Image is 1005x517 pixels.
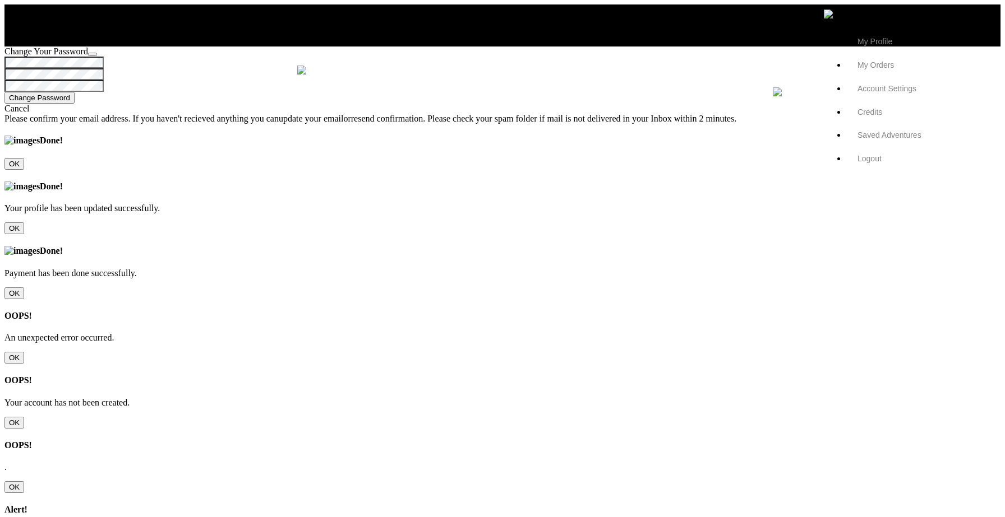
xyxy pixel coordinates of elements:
[414,77,450,119] a: experts
[490,93,550,103] p: destinations
[4,505,1001,515] h4: Alert!
[4,104,1001,114] div: Cancel
[4,246,40,256] img: images
[4,462,1001,472] p: .
[4,287,24,299] input: Close
[4,136,40,146] img: images
[4,246,1001,256] h4: Done!
[4,398,1001,408] p: Your account has not been created.
[4,268,1001,278] p: Payment has been done successfully.
[858,37,892,46] span: My Profile
[279,114,344,123] span: update your email
[351,114,423,123] span: resend confirmation
[4,203,1001,213] p: Your profile has been updated successfully.
[414,93,450,103] p: experts
[4,136,1001,146] h4: Done!
[4,46,1001,57] div: Change Your Password
[858,108,981,117] a: Credits
[858,84,916,93] span: Account Settings
[4,158,24,170] input: Close
[88,53,97,56] button: Close
[4,181,40,192] img: images
[824,10,833,18] img: signin-icon-3x.png
[858,154,882,163] span: Logout
[4,375,1001,385] h4: OOPS!
[858,60,894,69] span: My Orders
[4,114,1001,124] div: Please confirm your email address. If you haven't recieved anything you can or . Please check you...
[4,333,1001,343] p: An unexpected error occurred.
[4,92,75,104] button: Change Password
[773,87,782,96] img: search-bar-icon.svg
[4,440,1001,450] h4: OOPS!
[591,77,614,119] a: gear
[4,481,24,493] input: Close
[4,352,24,364] input: Close
[4,181,1001,192] h4: Done!
[858,131,921,139] span: Saved Adventures
[4,222,24,234] input: Close
[4,311,1001,321] h4: OOPS!
[4,417,24,428] input: Close
[654,77,688,119] a: stories
[297,66,306,74] img: search-bar-icon.svg
[317,93,374,103] p: adventures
